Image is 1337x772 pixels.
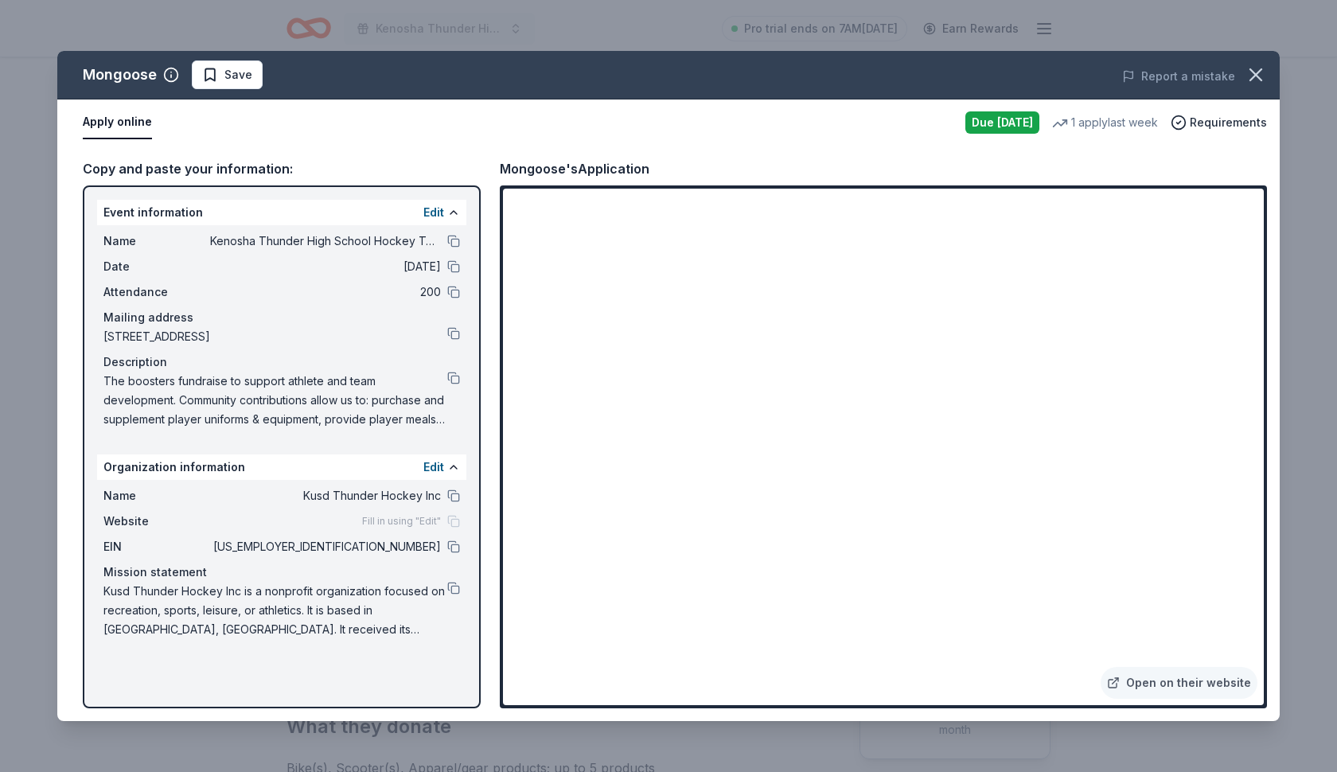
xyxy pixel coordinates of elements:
div: Mission statement [103,563,460,582]
div: Description [103,353,460,372]
span: Requirements [1190,113,1267,132]
button: Requirements [1171,113,1267,132]
div: Event information [97,200,466,225]
span: Attendance [103,283,210,302]
button: Save [192,60,263,89]
div: Mongoose's Application [500,158,649,179]
span: EIN [103,537,210,556]
div: Mailing address [103,308,460,327]
div: 1 apply last week [1052,113,1158,132]
div: Mongoose [83,62,157,88]
span: Fill in using "Edit" [362,515,441,528]
div: Due [DATE] [965,111,1039,134]
button: Apply online [83,106,152,139]
span: Date [103,257,210,276]
span: Save [224,65,252,84]
span: Website [103,512,210,531]
span: Kusd Thunder Hockey Inc [210,486,441,505]
span: Kusd Thunder Hockey Inc is a nonprofit organization focused on recreation, sports, leisure, or at... [103,582,447,639]
span: [US_EMPLOYER_IDENTIFICATION_NUMBER] [210,537,441,556]
span: Name [103,486,210,505]
span: Kenosha Thunder High School Hockey Team Fundraiser [210,232,441,251]
button: Edit [423,458,444,477]
span: [DATE] [210,257,441,276]
span: Name [103,232,210,251]
span: [STREET_ADDRESS] [103,327,447,346]
div: Copy and paste your information: [83,158,481,179]
button: Edit [423,203,444,222]
div: Organization information [97,454,466,480]
a: Open on their website [1101,667,1257,699]
span: The boosters fundraise to support athlete and team development. Community contributions allow us ... [103,372,447,429]
span: 200 [210,283,441,302]
button: Report a mistake [1122,67,1235,86]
